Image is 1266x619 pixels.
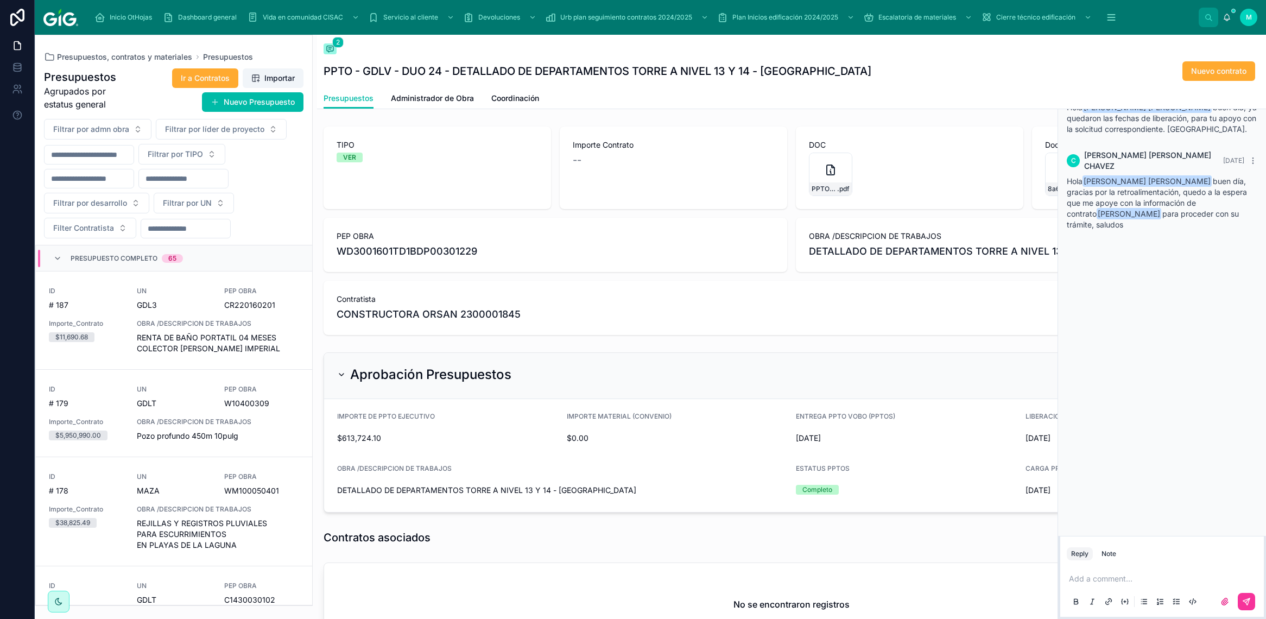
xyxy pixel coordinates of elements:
[49,398,124,409] span: # 179
[53,223,114,233] span: Filter Contratista
[567,433,788,444] span: $0.00
[49,582,124,590] span: ID
[148,149,203,160] span: Filtrar por TIPO
[181,73,230,84] span: Ir a Contratos
[337,294,1246,305] span: Contratista
[43,9,78,26] img: App logo
[1071,156,1076,165] span: C
[137,418,299,426] span: OBRA /DESCRIPCION DE TRABAJOS
[1102,549,1116,558] div: Note
[137,582,212,590] span: UN
[137,319,299,328] span: OBRA /DESCRIPCION DE TRABAJOS
[137,485,160,496] span: MAZA
[203,52,253,62] a: Presupuestos
[137,287,212,295] span: UN
[71,254,157,263] span: Presupuesto Completo
[53,198,127,209] span: Filtrar por desarrollo
[1097,208,1161,219] span: [PERSON_NAME]
[154,193,234,213] button: Select Button
[1223,156,1244,165] span: [DATE]
[837,185,850,193] span: .pdf
[36,370,312,457] a: ID# 179UNGDLTPEP OBRAW10400309Importe_Contrato$5,950,990.00OBRA /DESCRIPCION DE TRABAJOSPozo prof...
[491,89,539,110] a: Coordinación
[172,68,238,88] button: Ir a Contratos
[460,8,542,27] a: Devoluciones
[44,85,131,111] span: Agrupados por estatus general
[878,13,956,22] span: Escalatoria de materiales
[1026,485,1246,496] span: [DATE]
[49,300,124,311] span: # 187
[163,198,212,209] span: Filtrar por UN
[137,595,156,605] span: GDLT
[337,244,774,259] span: WD3001601TD1BDP00301229
[491,93,539,104] span: Coordinación
[337,231,774,242] span: PEP OBRA
[733,598,850,611] h2: No se encontraron registros
[224,485,299,496] span: WM100050401
[91,8,160,27] a: Inicio OtHojas
[49,418,124,426] span: Importe_Contrato
[110,13,152,22] span: Inicio OtHojas
[55,518,90,528] div: $38,825.49
[44,193,149,213] button: Select Button
[324,43,337,56] button: 2
[573,153,581,168] span: --
[224,385,299,394] span: PEP OBRA
[36,457,312,566] a: ID# 178UNMAZAPEP OBRAWM100050401Importe_Contrato$38,825.49OBRA /DESCRIPCION DE TRABAJOSREJILLAS Y...
[137,332,299,354] span: RENTA DE BAÑO PORTATIL 04 MESES COLECTOR [PERSON_NAME] IMPERIAL
[714,8,860,27] a: Plan Inicios edificación 2024/2025
[343,153,356,162] div: VER
[49,287,124,295] span: ID
[350,366,511,383] h2: Aprobación Presupuestos
[1048,185,1073,193] span: 8a6dcf89-43fe-4538-8094-0e945a0ae8f1-WD301B.PT.Detallado-departamentos-[GEOGRAPHIC_DATA]-14.[PERS...
[383,13,438,22] span: Servicio al cliente
[337,485,787,496] span: DETALLADO DE DEPARTAMENTOS TORRE A NIVEL 13 Y 14 - [GEOGRAPHIC_DATA]
[44,218,136,238] button: Select Button
[264,73,295,84] span: Importar
[137,398,156,409] span: GDLT
[978,8,1097,27] a: Cierre técnico edificación
[324,93,374,104] span: Presupuestos
[391,93,474,104] span: Administrador de Obra
[224,582,299,590] span: PEP OBRA
[53,124,129,135] span: Filtrar por admn obra
[57,52,192,62] span: Presupuestos, contratos y materiales
[1191,66,1246,77] span: Nuevo contrato
[178,13,237,22] span: Dashboard general
[337,307,521,322] span: CONSTRUCTORA ORSAN 2300001845
[796,412,895,420] span: ENTREGA PPTO VOBO (PPTOS)
[809,244,1246,259] span: DETALLADO DE DEPARTAMENTOS TORRE A NIVEL 13 Y 14 - [GEOGRAPHIC_DATA]
[49,385,124,394] span: ID
[202,92,303,112] a: Nuevo Presupuesto
[44,119,151,140] button: Select Button
[44,70,131,85] h1: Presupuestos
[36,271,312,370] a: ID# 187UNGDL3PEP OBRACR220160201Importe_Contrato$11,690.68OBRA /DESCRIPCION DE TRABAJOSRENTA DE B...
[138,144,225,165] button: Select Button
[324,530,431,545] h1: Contratos asociados
[224,300,299,311] span: CR220160201
[160,8,244,27] a: Dashboard general
[49,472,124,481] span: ID
[49,319,124,328] span: Importe_Contrato
[87,5,1199,29] div: scrollable content
[1067,547,1093,560] button: Reply
[1067,103,1257,134] span: Hola buen dia, ya quedaron las fechas de liberación, para tu apoyo con la solcitud correspondient...
[860,8,978,27] a: Escalatoria de materiales
[1045,140,1246,150] span: Documentos de soporte
[1097,547,1121,560] button: Note
[809,140,1010,150] span: DOC
[796,433,1017,444] span: [DATE]
[365,8,460,27] a: Servicio al cliente
[168,254,176,263] div: 65
[337,433,558,444] span: $613,724.10
[732,13,838,22] span: Plan Inicios edificación 2024/2025
[224,472,299,481] span: PEP OBRA
[55,332,88,342] div: $11,690.68
[55,431,101,440] div: $5,950,990.00
[337,140,538,150] span: TIPO
[796,464,850,472] span: ESTATUS PPTOS
[224,595,299,605] span: C1430030102
[573,140,774,150] span: Importe Contrato
[337,412,435,420] span: IMPORTE DE PPTO EJECUTIVO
